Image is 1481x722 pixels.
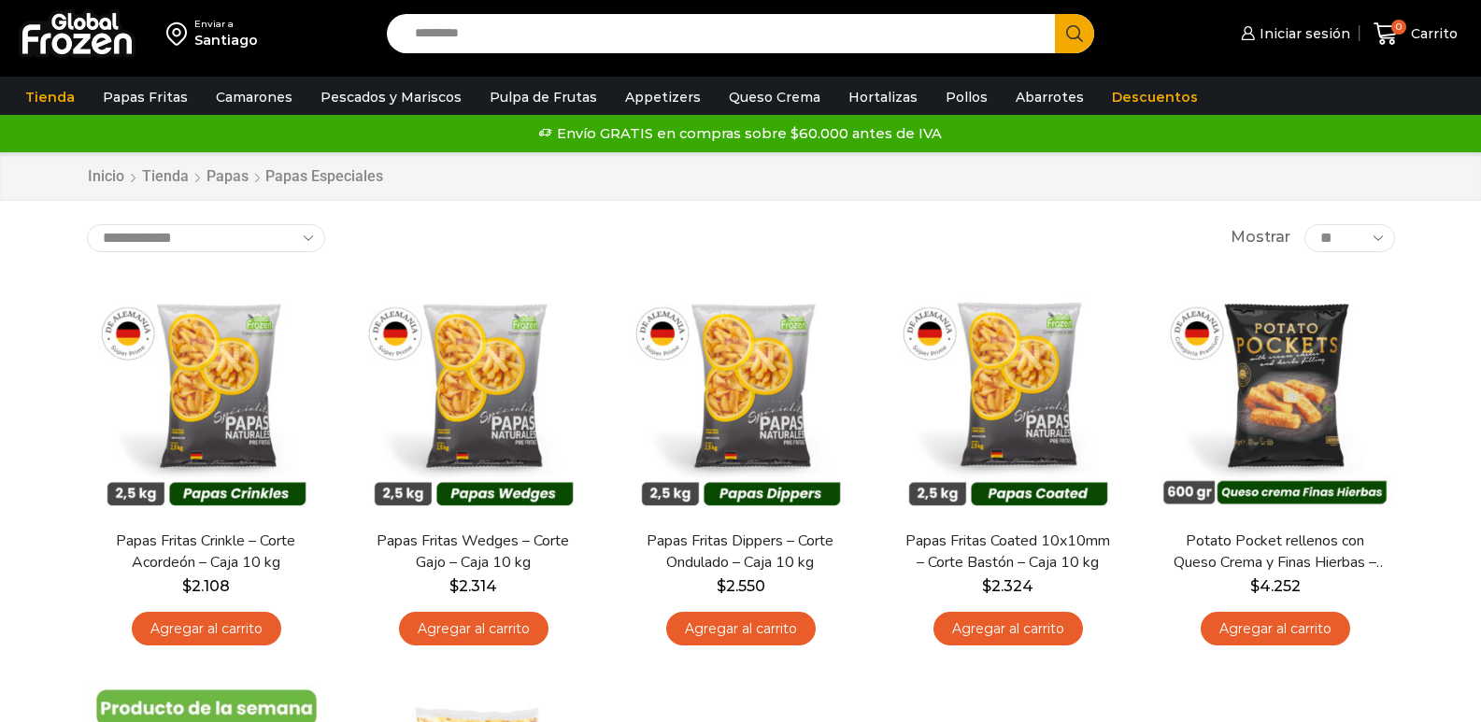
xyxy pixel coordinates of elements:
a: Pulpa de Frutas [480,79,606,115]
bdi: 2.314 [449,577,497,595]
span: $ [449,577,459,595]
span: Iniciar sesión [1255,24,1350,43]
span: $ [982,577,991,595]
a: Tienda [141,166,190,188]
a: Papas Fritas Wedges – Corte Gajo – Caja 10 kg [365,531,580,573]
a: Papas [206,166,249,188]
a: Agregar al carrito: “Papas Fritas Crinkle - Corte Acordeón - Caja 10 kg” [132,612,281,646]
a: Agregar al carrito: “Potato Pocket rellenos con Queso Crema y Finas Hierbas - Caja 8.4 kg” [1201,612,1350,646]
a: Agregar al carrito: “Papas Fritas Coated 10x10mm - Corte Bastón - Caja 10 kg” [933,612,1083,646]
a: Papas Fritas Dippers – Corte Ondulado – Caja 10 kg [633,531,847,573]
div: Santiago [194,31,258,50]
img: address-field-icon.svg [166,18,194,50]
span: $ [1250,577,1260,595]
span: $ [182,577,192,595]
span: Mostrar [1231,227,1290,248]
bdi: 4.252 [1250,577,1301,595]
a: Potato Pocket rellenos con Queso Crema y Finas Hierbas – Caja 8.4 kg [1167,531,1382,573]
a: Tienda [16,79,84,115]
div: Enviar a [194,18,258,31]
a: Agregar al carrito: “Papas Fritas Wedges – Corte Gajo - Caja 10 kg” [399,612,548,646]
a: Appetizers [616,79,710,115]
bdi: 2.550 [717,577,765,595]
a: Inicio [87,166,125,188]
a: 0 Carrito [1369,12,1462,56]
a: Iniciar sesión [1236,15,1350,52]
a: Abarrotes [1006,79,1093,115]
h1: Papas Especiales [265,167,383,185]
button: Search button [1055,14,1094,53]
a: Descuentos [1103,79,1207,115]
a: Pescados y Mariscos [311,79,471,115]
a: Papas Fritas Crinkle – Corte Acordeón – Caja 10 kg [98,531,313,573]
select: Pedido de la tienda [87,224,325,252]
span: 0 [1391,20,1406,35]
bdi: 2.324 [982,577,1033,595]
a: Papas Fritas Coated 10x10mm – Corte Bastón – Caja 10 kg [900,531,1115,573]
a: Hortalizas [839,79,927,115]
a: Queso Crema [719,79,830,115]
a: Pollos [936,79,997,115]
span: Carrito [1406,24,1458,43]
bdi: 2.108 [182,577,230,595]
span: $ [717,577,726,595]
a: Agregar al carrito: “Papas Fritas Dippers - Corte Ondulado - Caja 10 kg” [666,612,816,646]
a: Papas Fritas [93,79,197,115]
a: Camarones [206,79,302,115]
nav: Breadcrumb [87,166,383,188]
